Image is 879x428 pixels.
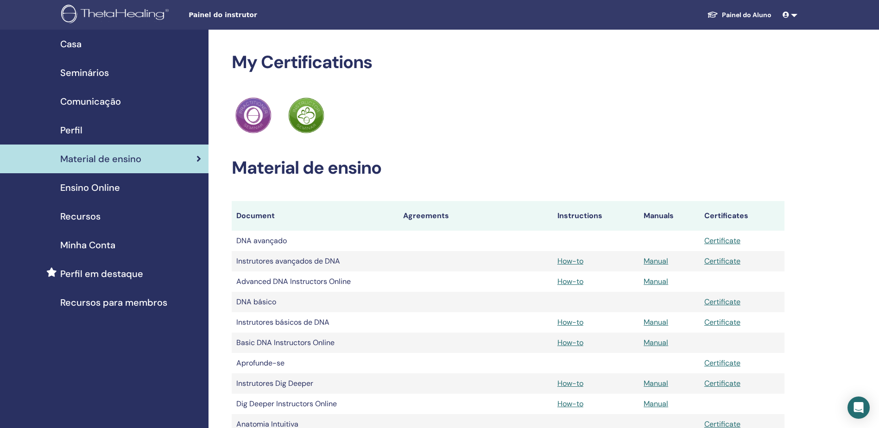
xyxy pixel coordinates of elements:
[639,201,700,231] th: Manuals
[644,277,668,286] a: Manual
[60,267,143,281] span: Perfil em destaque
[235,97,272,133] img: Praticante
[557,317,583,327] a: How-to
[232,52,784,73] h2: My Certifications
[189,10,328,20] span: Painel do instrutor
[60,94,121,108] span: Comunicação
[232,231,398,251] td: DNA avançado
[557,338,583,347] a: How-to
[232,312,398,333] td: Instrutores básicos de DNA
[557,399,583,409] a: How-to
[557,256,583,266] a: How-to
[644,378,668,388] a: Manual
[704,378,740,388] a: Certificate
[644,256,668,266] a: Manual
[60,37,82,51] span: Casa
[232,333,398,353] td: Basic DNA Instructors Online
[557,378,583,388] a: How-to
[707,11,718,19] img: graduation-cap-white.svg
[704,256,740,266] a: Certificate
[60,238,115,252] span: Minha Conta
[232,292,398,312] td: DNA básico
[722,11,771,19] font: Painel do Aluno
[232,157,784,179] h2: Material de ensino
[232,271,398,292] td: Advanced DNA Instructors Online
[704,358,740,368] a: Certificate
[557,277,583,286] a: How-to
[61,5,172,25] img: logo.png
[704,297,740,307] a: Certificate
[60,123,82,137] span: Perfil
[644,399,668,409] a: Manual
[232,201,398,231] th: Document
[232,251,398,271] td: Instrutores avançados de DNA
[704,236,740,245] a: Certificate
[232,394,398,414] td: Dig Deeper Instructors Online
[398,201,553,231] th: Agreements
[553,201,639,231] th: Instructions
[232,373,398,394] td: Instrutores Dig Deeper
[847,397,870,419] div: Abra o Intercom Messenger
[60,181,120,195] span: Ensino Online
[232,353,398,373] td: Aprofunde-se
[288,97,324,133] img: Praticante
[644,338,668,347] a: Manual
[644,317,668,327] a: Manual
[60,152,141,166] span: Material de ensino
[60,296,167,309] span: Recursos para membros
[700,6,779,24] a: Painel do Aluno
[60,66,109,80] span: Seminários
[704,317,740,327] a: Certificate
[700,201,784,231] th: Certificates
[60,209,101,223] span: Recursos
